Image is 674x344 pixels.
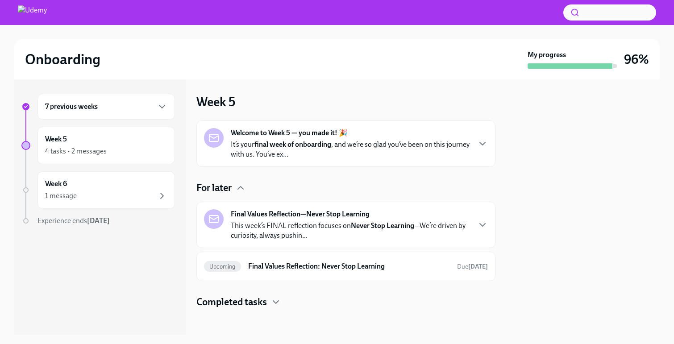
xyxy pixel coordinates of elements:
[254,140,331,149] strong: final week of onboarding
[196,94,235,110] h3: Week 5
[231,221,470,240] p: This week’s FINAL reflection focuses on —We’re driven by curiosity, always pushin...
[248,261,450,271] h6: Final Values Reflection: Never Stop Learning
[45,146,107,156] div: 4 tasks • 2 messages
[21,127,175,164] a: Week 54 tasks • 2 messages
[25,50,100,68] h2: Onboarding
[231,128,348,138] strong: Welcome to Week 5 — you made it! 🎉
[45,191,77,201] div: 1 message
[468,263,488,270] strong: [DATE]
[196,295,267,309] h4: Completed tasks
[457,263,488,270] span: Due
[624,51,649,67] h3: 96%
[45,179,67,189] h6: Week 6
[87,216,110,225] strong: [DATE]
[37,94,175,120] div: 7 previous weeks
[457,262,488,271] span: September 1st, 2025 09:00
[196,181,495,195] div: For later
[204,259,488,274] a: UpcomingFinal Values Reflection: Never Stop LearningDue[DATE]
[37,216,110,225] span: Experience ends
[351,221,414,230] strong: Never Stop Learning
[21,171,175,209] a: Week 61 message
[231,140,470,159] p: It’s your , and we’re so glad you’ve been on this journey with us. You’ve ex...
[45,102,98,112] h6: 7 previous weeks
[528,50,566,60] strong: My progress
[204,263,241,270] span: Upcoming
[231,209,370,219] strong: Final Values Reflection—Never Stop Learning
[45,134,67,144] h6: Week 5
[196,181,232,195] h4: For later
[18,5,47,20] img: Udemy
[196,295,495,309] div: Completed tasks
